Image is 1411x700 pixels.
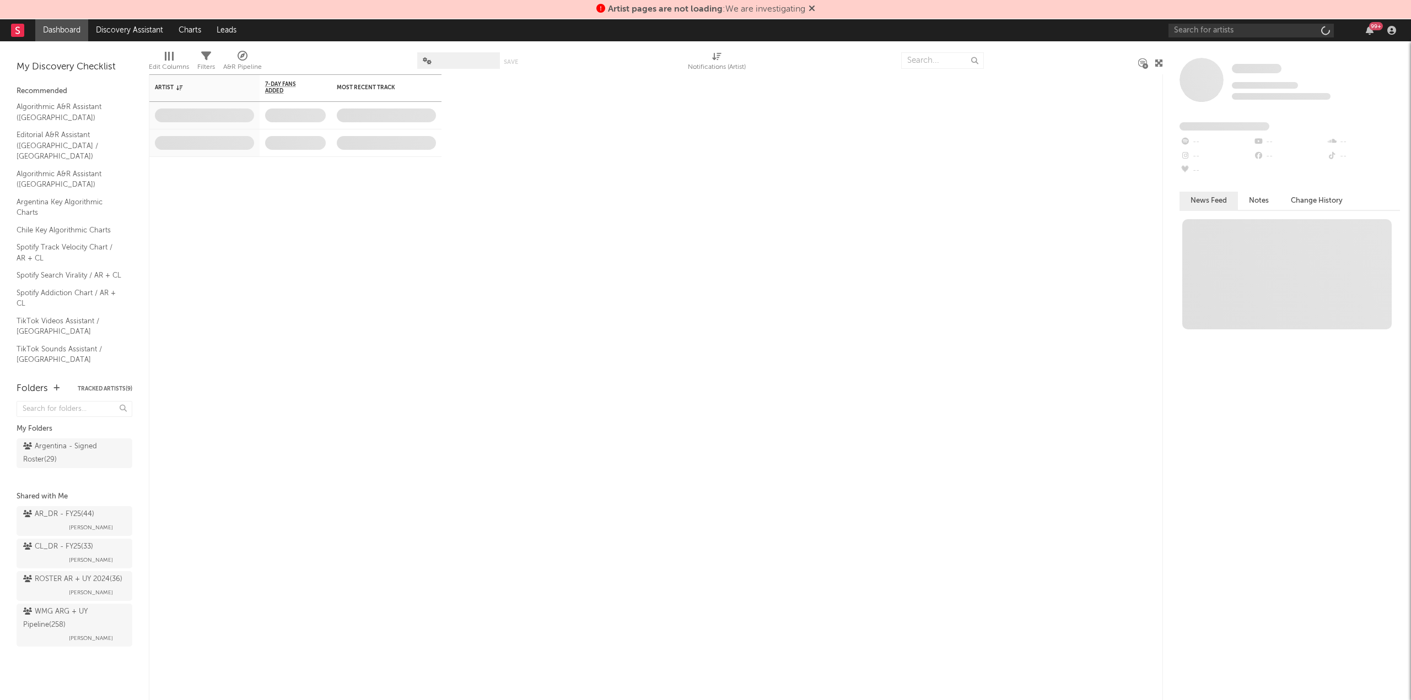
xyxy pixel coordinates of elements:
[197,61,215,74] div: Filters
[1180,135,1253,149] div: --
[17,506,132,536] a: AR_DR - FY25(44)[PERSON_NAME]
[1253,149,1326,164] div: --
[17,129,121,162] a: Editorial A&R Assistant ([GEOGRAPHIC_DATA] / [GEOGRAPHIC_DATA])
[17,382,48,395] div: Folders
[1327,149,1400,164] div: --
[23,573,122,586] div: ROSTER AR + UY 2024 ( 36 )
[17,343,121,366] a: TikTok Sounds Assistant / [GEOGRAPHIC_DATA]
[23,540,93,554] div: CL_DR - FY25 ( 33 )
[209,19,244,41] a: Leads
[17,224,121,236] a: Chile Key Algorithmic Charts
[17,61,132,74] div: My Discovery Checklist
[688,61,746,74] div: Notifications (Artist)
[17,168,121,191] a: Algorithmic A&R Assistant ([GEOGRAPHIC_DATA])
[17,438,132,468] a: Argentina - Signed Roster(29)
[69,632,113,645] span: [PERSON_NAME]
[1280,192,1354,210] button: Change History
[1180,122,1269,131] span: Fans Added by Platform
[17,241,121,264] a: Spotify Track Velocity Chart / AR + CL
[23,605,123,632] div: WMG ARG + UY Pipeline ( 258 )
[337,84,419,91] div: Most Recent Track
[1232,82,1298,89] span: Tracking Since: [DATE]
[1253,135,1326,149] div: --
[688,47,746,79] div: Notifications (Artist)
[901,52,984,69] input: Search...
[69,586,113,599] span: [PERSON_NAME]
[17,401,132,417] input: Search for folders...
[171,19,209,41] a: Charts
[504,59,518,65] button: Save
[265,81,309,94] span: 7-Day Fans Added
[155,84,238,91] div: Artist
[17,269,121,281] a: Spotify Search Virality / AR + CL
[1180,149,1253,164] div: --
[88,19,171,41] a: Discovery Assistant
[149,61,189,74] div: Edit Columns
[17,315,121,338] a: TikTok Videos Assistant / [GEOGRAPHIC_DATA]
[78,386,132,392] button: Tracked Artists(9)
[23,440,101,466] div: Argentina - Signed Roster ( 29 )
[223,47,262,79] div: A&R Pipeline
[17,571,132,601] a: ROSTER AR + UY 2024(36)[PERSON_NAME]
[1180,164,1253,178] div: --
[1238,192,1280,210] button: Notes
[17,604,132,647] a: WMG ARG + UY Pipeline(258)[PERSON_NAME]
[17,85,132,98] div: Recommended
[35,19,88,41] a: Dashboard
[223,61,262,74] div: A&R Pipeline
[1232,64,1281,73] span: Some Artist
[1232,63,1281,74] a: Some Artist
[1327,135,1400,149] div: --
[17,196,121,219] a: Argentina Key Algorithmic Charts
[809,5,815,14] span: Dismiss
[1168,24,1334,37] input: Search for artists
[17,539,132,568] a: CL_DR - FY25(33)[PERSON_NAME]
[1369,22,1383,30] div: 99 +
[17,422,132,436] div: My Folders
[69,554,113,567] span: [PERSON_NAME]
[608,5,805,14] span: : We are investigating
[69,521,113,534] span: [PERSON_NAME]
[23,508,94,521] div: AR_DR - FY25 ( 44 )
[1366,26,1374,35] button: 99+
[17,101,121,123] a: Algorithmic A&R Assistant ([GEOGRAPHIC_DATA])
[17,490,132,503] div: Shared with Me
[149,47,189,79] div: Edit Columns
[197,47,215,79] div: Filters
[1180,192,1238,210] button: News Feed
[17,287,121,310] a: Spotify Addiction Chart / AR + CL
[608,5,723,14] span: Artist pages are not loading
[1232,93,1331,100] span: 0 fans last week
